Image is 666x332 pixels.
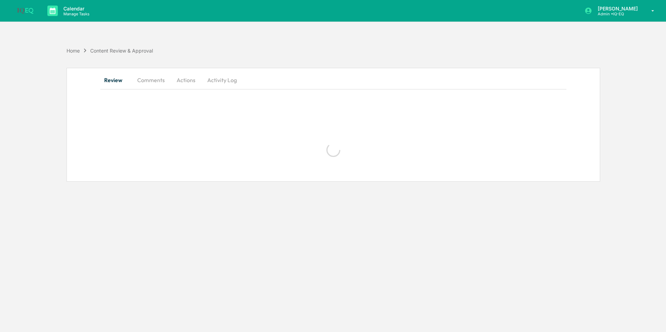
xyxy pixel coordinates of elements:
[90,48,153,54] div: Content Review & Approval
[592,6,641,11] p: [PERSON_NAME]
[592,11,641,16] p: Admin • IQ-EQ
[100,72,132,88] button: Review
[17,8,33,14] img: logo
[58,11,93,16] p: Manage Tasks
[58,6,93,11] p: Calendar
[132,72,170,88] button: Comments
[170,72,202,88] button: Actions
[202,72,242,88] button: Activity Log
[67,48,80,54] div: Home
[100,72,566,88] div: secondary tabs example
